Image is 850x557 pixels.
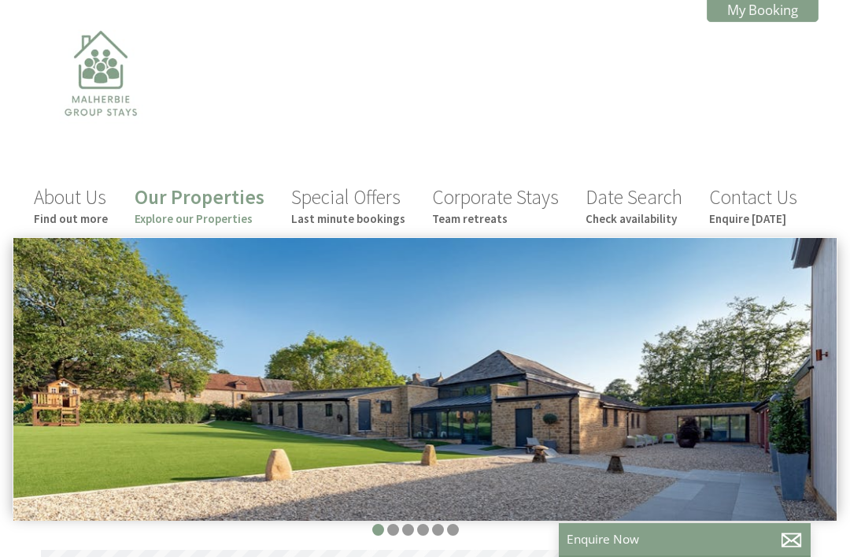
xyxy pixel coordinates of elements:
small: Check availability [586,211,682,226]
a: Date SearchCheck availability [586,184,682,226]
a: About UsFind out more [34,184,108,226]
a: Corporate StaysTeam retreats [432,184,559,226]
small: Team retreats [432,211,559,226]
small: Last minute bookings [291,211,405,226]
small: Find out more [34,211,108,226]
small: Enquire [DATE] [709,211,797,226]
small: Explore our Properties [135,211,264,226]
img: Malherbie Group Stays [22,20,179,178]
a: Special OffersLast minute bookings [291,184,405,226]
a: Contact UsEnquire [DATE] [709,184,797,226]
a: Our PropertiesExplore our Properties [135,184,264,226]
p: Enquire Now [567,531,803,548]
